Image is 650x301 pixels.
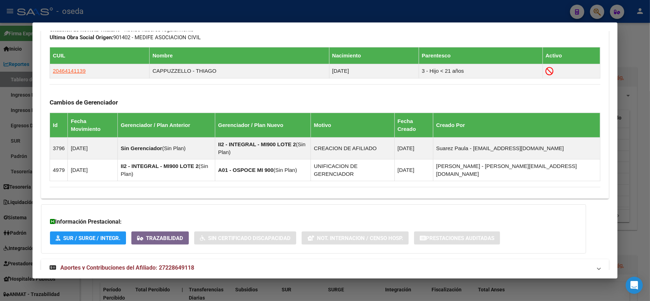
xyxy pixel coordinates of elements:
th: Fecha Creado [394,113,433,137]
td: CAPPUZZELLO - THIAGO [150,64,329,78]
span: SUR / SURGE / INTEGR. [63,235,120,241]
strong: Sin Gerenciador [121,145,162,151]
div: Open Intercom Messenger [626,277,643,294]
button: SUR / SURGE / INTEGR. [50,231,126,245]
mat-expansion-panel-header: Aportes y Contribuciones del Afiliado: 27228649118 [41,259,609,276]
th: Id [50,113,68,137]
td: ( ) [118,137,215,159]
td: ( ) [215,137,311,159]
td: ( ) [118,159,215,181]
button: Trazabilidad [131,231,189,245]
th: CUIL [50,47,150,64]
th: Activo [543,47,600,64]
strong: II2 - INTEGRAL - MI900 LOTE 2 [121,163,198,169]
strong: Situacion de Revista Titular: [50,26,117,33]
th: Nombre [150,47,329,64]
td: Suarez Paula - [EMAIL_ADDRESS][DOMAIN_NAME] [433,137,600,159]
th: Nacimiento [329,47,419,64]
td: UNIFICACION DE GERENCIADOR [311,159,394,181]
span: 20464141139 [53,68,86,74]
button: Not. Internacion / Censo Hosp. [302,231,409,245]
th: Gerenciador / Plan Nuevo [215,113,311,137]
strong: A01 - OSPOCE MI 900 [218,167,273,173]
span: Sin Plan [275,167,295,173]
th: Gerenciador / Plan Anterior [118,113,215,137]
span: Sin Plan [121,163,208,177]
span: 0 - Recibe haberes regularmente [50,26,193,33]
h3: Cambios de Gerenciador [50,98,600,106]
td: [DATE] [394,137,433,159]
span: Sin Plan [218,141,306,155]
td: ( ) [215,159,311,181]
button: Prestaciones Auditadas [414,231,500,245]
td: [DATE] [394,159,433,181]
span: Trazabilidad [146,235,183,241]
th: Motivo [311,113,394,137]
th: Creado Por [433,113,600,137]
td: 3796 [50,137,68,159]
span: 901402 - MEDIFE ASOCIACION CIVIL [50,34,201,41]
td: [DATE] [68,137,118,159]
td: [DATE] [329,64,419,78]
td: 3 - Hijo < 21 años [419,64,543,78]
span: Aportes y Contribuciones del Afiliado: 27228649118 [60,264,194,271]
button: Sin Certificado Discapacidad [194,231,296,245]
td: 4979 [50,159,68,181]
strong: Ultima Obra Social Origen: [50,34,113,41]
td: CREACION DE AFILIADO [311,137,394,159]
span: Not. Internacion / Censo Hosp. [317,235,403,241]
td: [DATE] [68,159,118,181]
span: Sin Plan [164,145,184,151]
h3: Información Prestacional: [50,218,577,226]
th: Parentesco [419,47,543,64]
td: [PERSON_NAME] - [PERSON_NAME][EMAIL_ADDRESS][DOMAIN_NAME] [433,159,600,181]
th: Fecha Movimiento [68,113,118,137]
span: Prestaciones Auditadas [426,235,494,241]
strong: II2 - INTEGRAL - MI900 LOTE 2 [218,141,296,147]
span: Sin Certificado Discapacidad [208,235,291,241]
